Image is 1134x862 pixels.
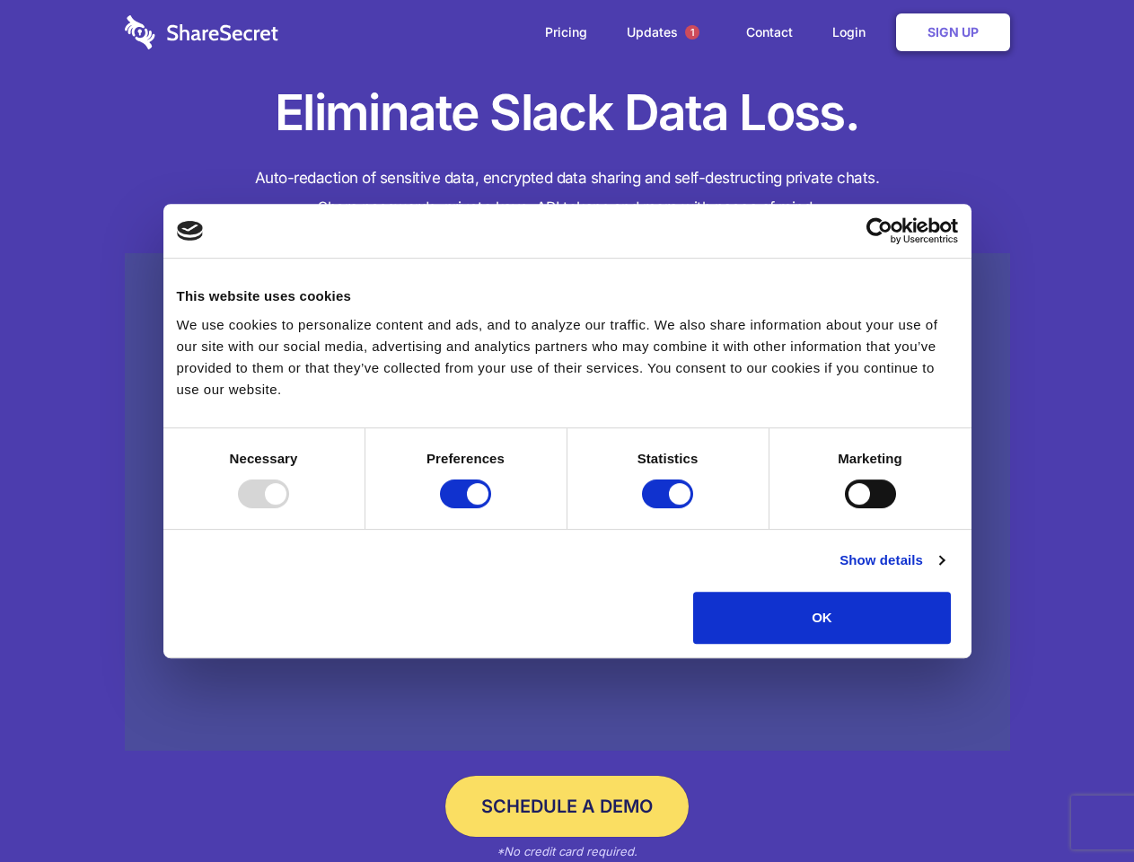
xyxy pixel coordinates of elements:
a: Show details [840,550,944,571]
a: Wistia video thumbnail [125,253,1010,752]
strong: Marketing [838,451,902,466]
img: logo-wordmark-white-trans-d4663122ce5f474addd5e946df7df03e33cb6a1c49d2221995e7729f52c070b2.svg [125,15,278,49]
a: Pricing [527,4,605,60]
button: OK [693,592,951,644]
strong: Statistics [637,451,699,466]
h1: Eliminate Slack Data Loss. [125,81,1010,145]
strong: Preferences [426,451,505,466]
a: Login [814,4,892,60]
strong: Necessary [230,451,298,466]
div: We use cookies to personalize content and ads, and to analyze our traffic. We also share informat... [177,314,958,400]
h4: Auto-redaction of sensitive data, encrypted data sharing and self-destructing private chats. Shar... [125,163,1010,223]
em: *No credit card required. [497,844,637,858]
img: logo [177,221,204,241]
a: Sign Up [896,13,1010,51]
a: Usercentrics Cookiebot - opens in a new window [801,217,958,244]
span: 1 [685,25,699,40]
a: Schedule a Demo [445,776,689,837]
a: Contact [728,4,811,60]
div: This website uses cookies [177,286,958,307]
